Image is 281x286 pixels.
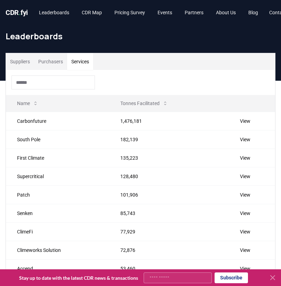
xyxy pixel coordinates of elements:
[179,6,209,19] a: Partners
[6,149,109,167] td: First Climate
[6,185,109,204] td: Patch
[6,8,28,17] span: CDR fyi
[240,265,250,272] a: View
[240,228,250,235] a: View
[6,241,109,259] td: Climeworks Solution
[240,191,250,198] a: View
[115,96,174,110] button: Tonnes Facilitated
[210,6,241,19] a: About Us
[109,6,151,19] a: Pricing Survey
[6,112,109,130] td: Carbonfuture
[6,31,275,42] h1: Leaderboards
[6,53,34,70] button: Suppliers
[109,204,228,222] td: 85,743
[19,8,21,17] span: .
[109,167,228,185] td: 128,480
[109,185,228,204] td: 101,906
[109,222,228,241] td: 77,929
[109,130,228,149] td: 182,139
[109,112,228,130] td: 1,476,181
[109,241,228,259] td: 72,876
[67,53,93,70] button: Services
[240,173,250,180] a: View
[109,259,228,278] td: 53,460
[6,222,109,241] td: ClimeFi
[240,247,250,254] a: View
[240,210,250,217] a: View
[33,6,75,19] a: Leaderboards
[6,130,109,149] td: South Pole
[6,204,109,222] td: Senken
[240,136,250,143] a: View
[109,149,228,167] td: 135,223
[76,6,107,19] a: CDR Map
[34,53,67,70] button: Purchasers
[11,96,44,110] button: Name
[240,118,250,125] a: View
[6,167,109,185] td: Supercritical
[152,6,178,19] a: Events
[6,8,28,17] a: CDR.fyi
[6,259,109,278] td: Accend
[33,6,264,19] nav: Main
[240,154,250,161] a: View
[243,6,264,19] a: Blog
